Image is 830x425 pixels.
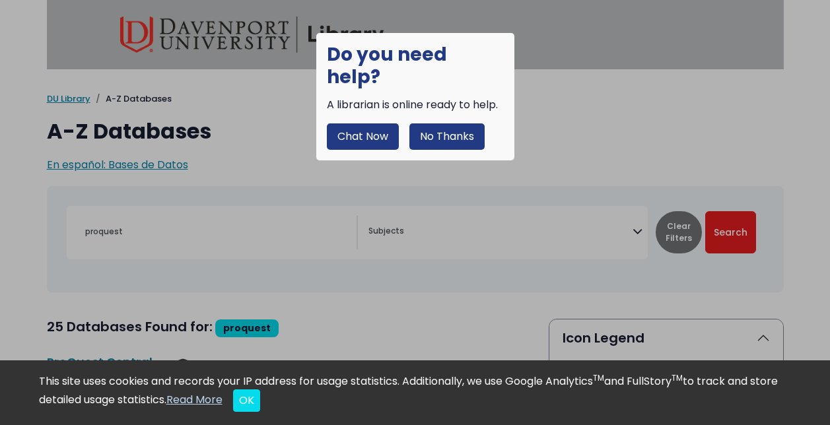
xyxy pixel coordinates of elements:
[327,44,504,88] h1: Do you need help?
[166,392,223,407] a: Read More
[409,123,485,150] button: No Thanks
[233,389,260,412] button: Close
[39,374,792,412] div: This site uses cookies and records your IP address for usage statistics. Additionally, we use Goo...
[672,372,683,383] sup: TM
[327,97,504,113] div: A librarian is online ready to help.
[327,123,399,150] button: Chat Now
[593,372,604,383] sup: TM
